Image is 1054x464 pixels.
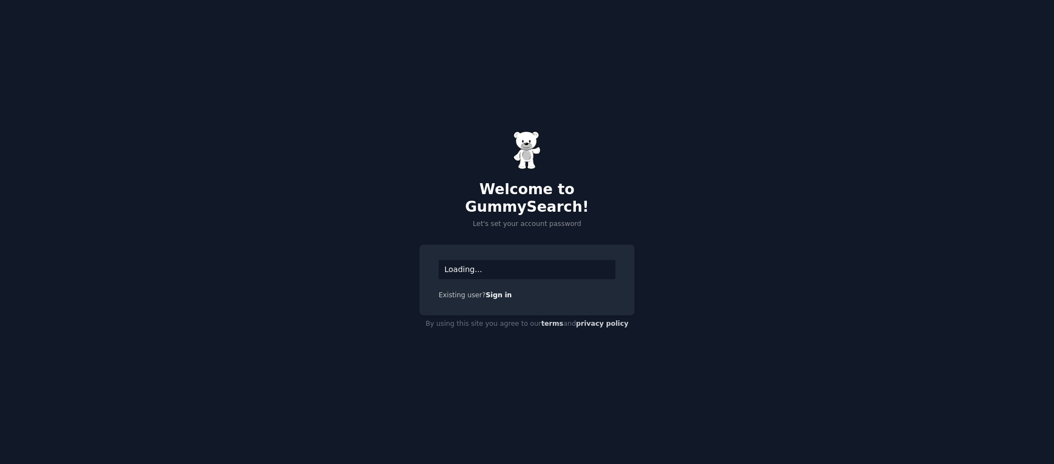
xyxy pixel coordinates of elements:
[439,260,615,279] div: Loading...
[513,131,541,169] img: Gummy Bear
[419,315,635,333] div: By using this site you agree to our and
[486,291,512,299] a: Sign in
[419,219,635,229] p: Let's set your account password
[541,320,563,327] a: terms
[419,181,635,216] h2: Welcome to GummySearch!
[576,320,629,327] a: privacy policy
[439,291,486,299] span: Existing user?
